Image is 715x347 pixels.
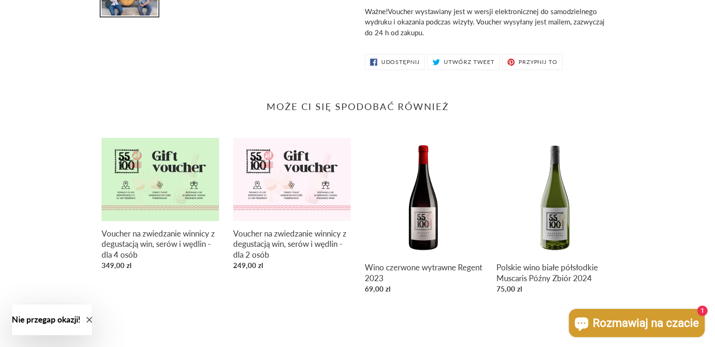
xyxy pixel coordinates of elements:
[444,59,495,65] span: Utwórz tweet
[365,7,605,37] span: Voucher wystawiany jest w wersji elektronicznej do samodzielnego wydruku i okazania podczas wizyt...
[566,309,707,339] inbox-online-store-chat: Czat w sklepie online Shopify
[519,59,558,65] span: Przypnij to
[381,59,420,65] span: Udostępnij
[102,101,614,112] h2: Może Ci się spodobać również
[365,7,388,16] span: Ważne!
